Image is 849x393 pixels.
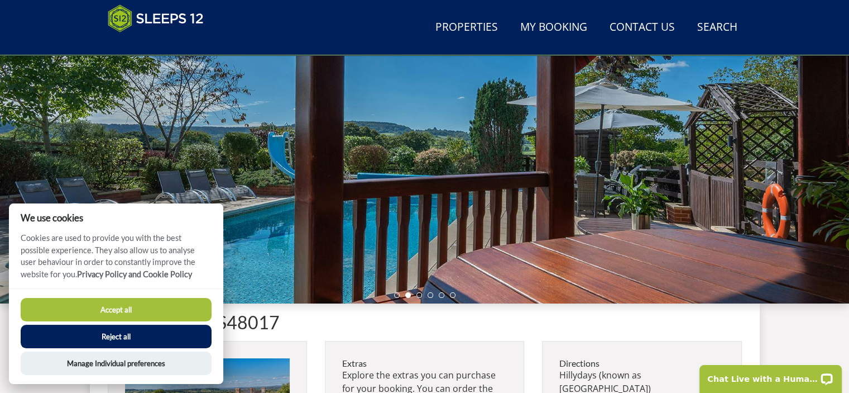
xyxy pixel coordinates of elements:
a: Contact Us [605,15,679,40]
h3: Directions [559,358,724,368]
h3: Extras [342,358,507,368]
img: Sleeps 12 [108,4,204,32]
iframe: Customer reviews powered by Trustpilot [102,39,219,49]
a: My Booking [516,15,592,40]
button: Accept all [21,298,212,321]
a: Privacy Policy and Cookie Policy [77,269,192,279]
h2: We use cookies [9,212,223,223]
p: Cookies are used to provide you with the best possible experience. They also allow us to analyse ... [9,232,223,288]
button: Reject all [21,325,212,348]
button: Manage Individual preferences [21,352,212,375]
iframe: LiveChat chat widget [692,358,849,393]
a: Search [693,15,742,40]
a: Properties [431,15,502,40]
h1: S48017 [108,312,742,332]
